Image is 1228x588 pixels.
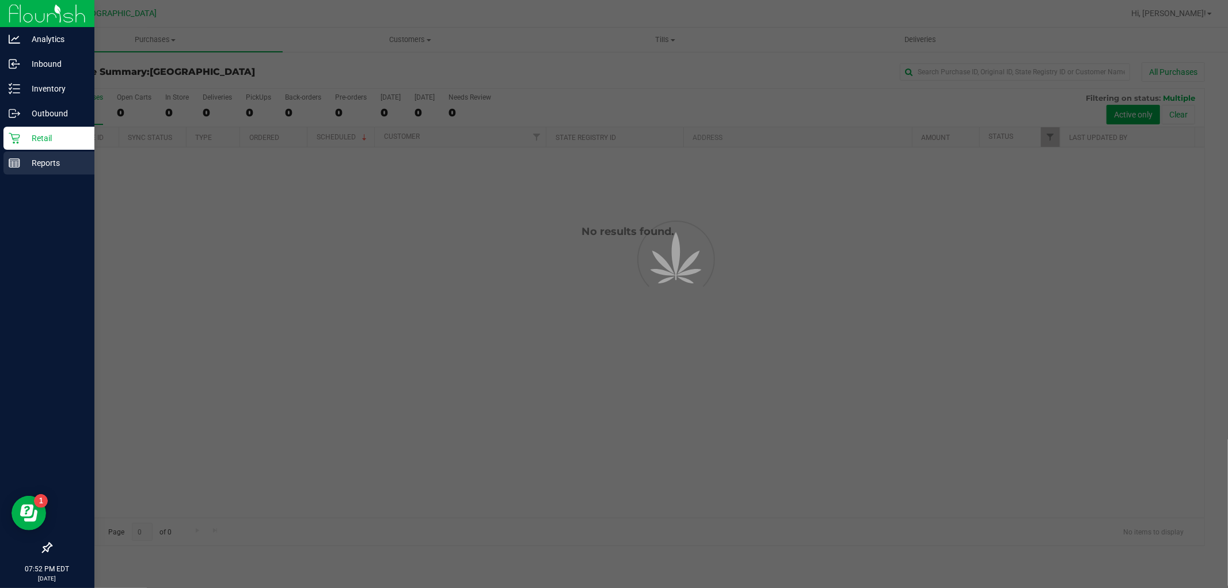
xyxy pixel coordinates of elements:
p: Analytics [20,32,89,46]
iframe: Resource center [12,496,46,530]
p: Inbound [20,57,89,71]
inline-svg: Retail [9,132,20,144]
inline-svg: Inbound [9,58,20,70]
inline-svg: Analytics [9,33,20,45]
p: Reports [20,156,89,170]
iframe: Resource center unread badge [34,494,48,508]
inline-svg: Inventory [9,83,20,94]
p: [DATE] [5,574,89,583]
inline-svg: Reports [9,157,20,169]
p: 07:52 PM EDT [5,564,89,574]
p: Retail [20,131,89,145]
p: Inventory [20,82,89,96]
inline-svg: Outbound [9,108,20,119]
p: Outbound [20,107,89,120]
